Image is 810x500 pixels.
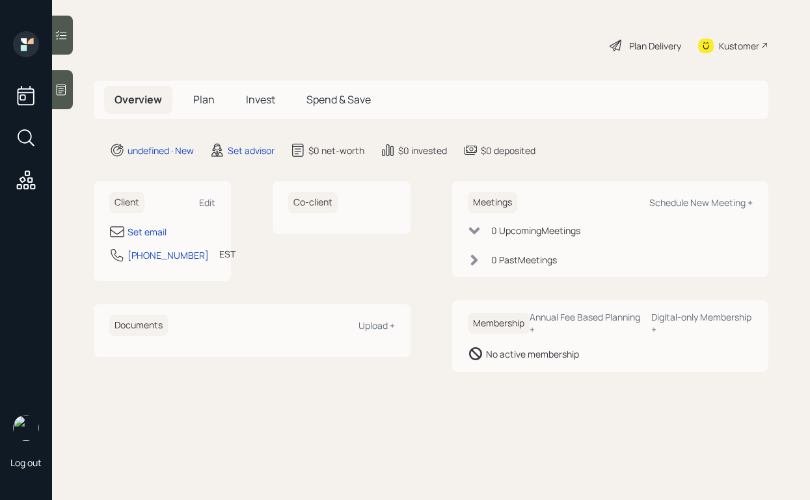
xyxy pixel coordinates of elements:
div: Set advisor [228,144,275,157]
div: Edit [199,196,215,209]
h6: Co-client [288,192,338,213]
h6: Meetings [468,192,517,213]
span: Invest [246,92,275,107]
h6: Membership [468,313,530,334]
div: [PHONE_NUMBER] [128,248,209,262]
span: Plan [193,92,215,107]
div: Set email [128,225,167,239]
img: robby-grisanti-headshot.png [13,415,39,441]
div: Digital-only Membership + [651,311,753,336]
h6: Documents [109,315,168,336]
div: Upload + [358,319,395,332]
div: No active membership [486,347,579,361]
div: Plan Delivery [629,39,681,53]
span: Overview [115,92,162,107]
div: 0 Past Meeting s [491,253,557,267]
div: $0 net-worth [308,144,364,157]
div: Kustomer [719,39,759,53]
div: Annual Fee Based Planning + [530,311,641,336]
span: Spend & Save [306,92,371,107]
div: $0 deposited [481,144,535,157]
div: Schedule New Meeting + [649,196,753,209]
div: $0 invested [398,144,447,157]
div: 0 Upcoming Meeting s [491,224,580,237]
h6: Client [109,192,144,213]
div: Log out [10,456,42,469]
div: EST [219,247,236,261]
div: undefined · New [128,144,194,157]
